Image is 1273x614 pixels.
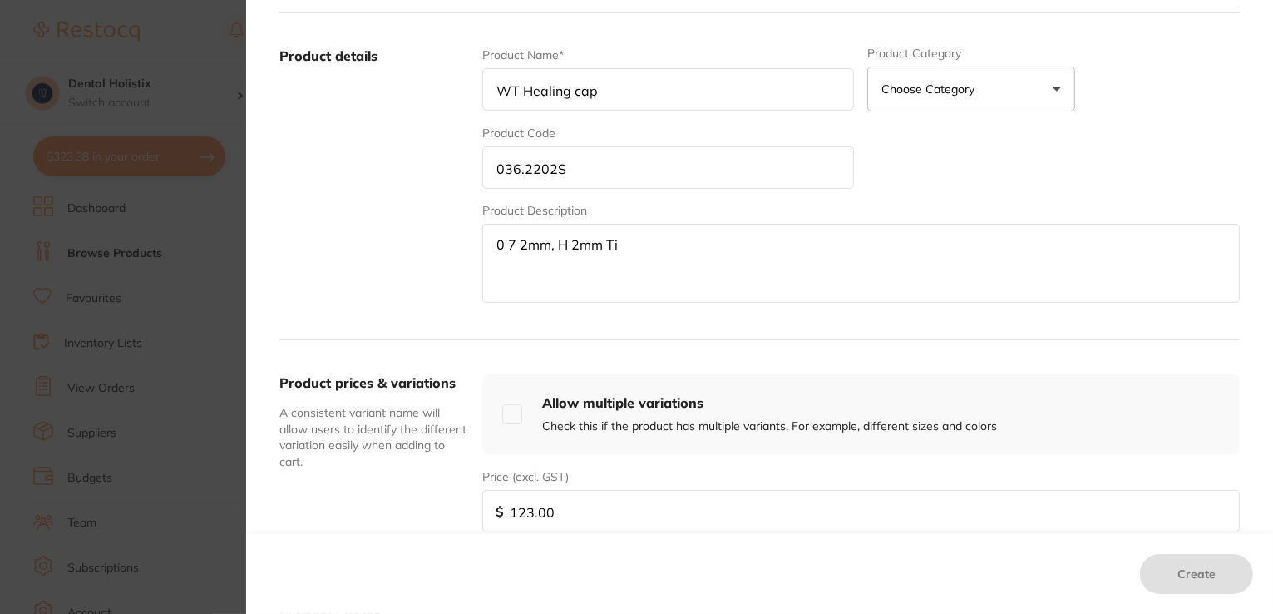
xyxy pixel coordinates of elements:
p: Choose Category [881,81,981,97]
p: Check this if the product has multiple variants. For example, different sizes and colors [542,418,997,435]
textarea: 0 7 2mm, H 2mm Ti [482,224,1240,303]
span: $ [496,504,504,519]
button: Choose Category [867,67,1075,111]
p: A consistent variant name will allow users to identify the different variation easily when adding... [279,405,469,470]
label: Product Code [482,126,555,140]
label: Product prices & variations [279,374,456,391]
label: Product Description [482,204,587,217]
button: Create [1140,554,1253,594]
label: Product Name* [482,48,564,62]
label: Product Category [867,47,1075,60]
label: Price (excl. GST) [482,470,569,483]
label: Product details [279,47,469,306]
h4: Allow multiple variations [542,394,997,412]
